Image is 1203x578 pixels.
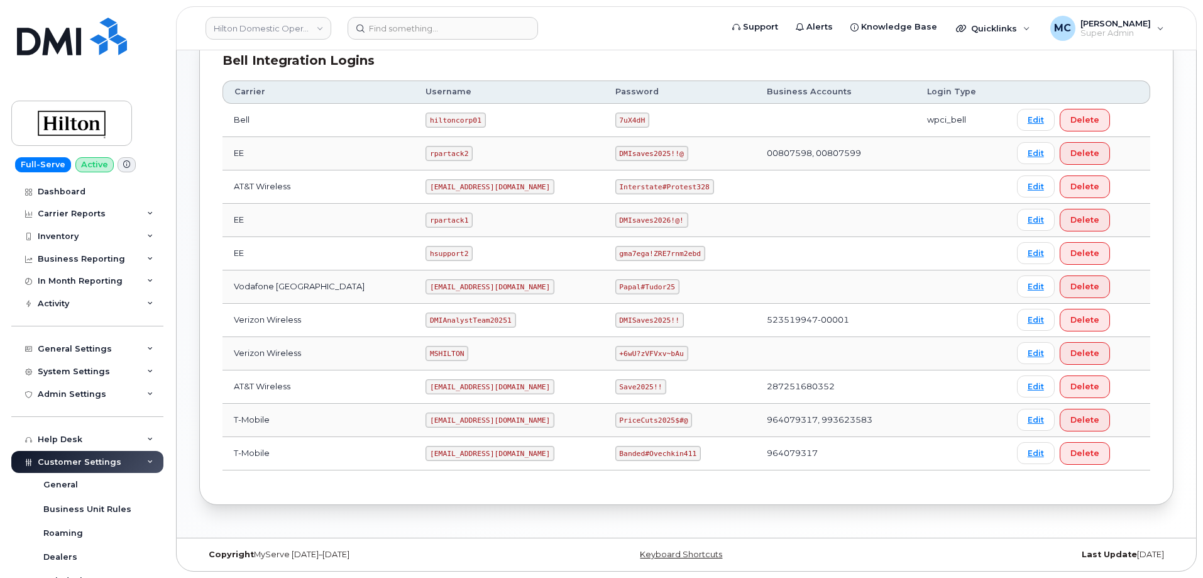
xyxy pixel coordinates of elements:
[222,204,414,237] td: EE
[1017,442,1055,464] a: Edit
[947,16,1039,41] div: Quicklinks
[1017,209,1055,231] a: Edit
[787,14,842,40] a: Alerts
[222,270,414,304] td: Vodafone [GEOGRAPHIC_DATA]
[755,81,916,103] th: Business Accounts
[222,304,414,337] td: Verizon Wireless
[426,213,473,228] code: rpartack1
[1148,523,1194,569] iframe: Messenger Launcher
[426,279,554,294] code: [EMAIL_ADDRESS][DOMAIN_NAME]
[222,137,414,170] td: EE
[615,113,649,128] code: 7uX4dH
[615,446,701,461] code: Banded#Ovechkin411
[615,346,688,361] code: +6wU?zVFVxv~bAu
[1060,209,1110,231] button: Delete
[1080,18,1151,28] span: [PERSON_NAME]
[1060,342,1110,365] button: Delete
[222,404,414,437] td: T-Mobile
[1060,175,1110,198] button: Delete
[1017,175,1055,197] a: Edit
[426,313,515,328] code: DMIAnalystTeam20251
[1060,409,1110,431] button: Delete
[1017,242,1055,264] a: Edit
[1080,28,1151,38] span: Super Admin
[743,21,778,33] span: Support
[1017,375,1055,397] a: Edit
[222,370,414,404] td: AT&T Wireless
[755,304,916,337] td: 523519947-00001
[1070,147,1099,159] span: Delete
[426,246,473,261] code: hsupport2
[1060,109,1110,131] button: Delete
[222,337,414,370] td: Verizon Wireless
[971,23,1017,33] span: Quicklinks
[1060,309,1110,331] button: Delete
[723,14,787,40] a: Support
[426,346,468,361] code: MSHILTON
[916,81,1006,103] th: Login Type
[1017,309,1055,331] a: Edit
[615,279,679,294] code: Papal#Tudor25
[1070,447,1099,459] span: Delete
[1070,414,1099,426] span: Delete
[615,313,684,328] code: DMISaves2025!!
[1070,214,1099,226] span: Delete
[426,379,554,394] code: [EMAIL_ADDRESS][DOMAIN_NAME]
[1017,142,1055,164] a: Edit
[615,179,714,194] code: Interstate#Protest328
[222,170,414,204] td: AT&T Wireless
[1070,347,1099,359] span: Delete
[615,213,688,228] code: DMIsaves2026!@!
[222,81,414,103] th: Carrier
[755,404,916,437] td: 964079317, 993623583
[1017,409,1055,431] a: Edit
[1017,342,1055,364] a: Edit
[209,550,254,559] strong: Copyright
[426,113,485,128] code: hiltoncorp01
[1070,281,1099,292] span: Delete
[615,413,693,428] code: PriceCuts2025$#@
[1054,21,1071,36] span: MC
[1017,275,1055,297] a: Edit
[206,17,331,40] a: Hilton Domestic Operating Company Inc
[861,21,937,33] span: Knowledge Base
[849,550,1173,560] div: [DATE]
[1070,381,1099,392] span: Delete
[1082,550,1137,559] strong: Last Update
[1060,142,1110,165] button: Delete
[426,179,554,194] code: [EMAIL_ADDRESS][DOMAIN_NAME]
[755,137,916,170] td: 00807598, 00807599
[806,21,833,33] span: Alerts
[426,413,554,428] code: [EMAIL_ADDRESS][DOMAIN_NAME]
[414,81,603,103] th: Username
[426,446,554,461] code: [EMAIL_ADDRESS][DOMAIN_NAME]
[615,246,705,261] code: gma7ega!ZRE7rnm2ebd
[842,14,946,40] a: Knowledge Base
[1070,114,1099,126] span: Delete
[1060,242,1110,265] button: Delete
[222,237,414,270] td: EE
[426,146,473,161] code: rpartack2
[1070,314,1099,326] span: Delete
[615,379,667,394] code: Save2025!!
[615,146,688,161] code: DMIsaves2025!!@
[1070,181,1099,192] span: Delete
[1060,442,1110,465] button: Delete
[640,550,722,559] a: Keyboard Shortcuts
[348,17,538,40] input: Find something...
[222,104,414,137] td: Bell
[1041,16,1173,41] div: Marty Courter
[1017,109,1055,131] a: Edit
[199,550,524,560] div: MyServe [DATE]–[DATE]
[222,52,1150,70] div: Bell Integration Logins
[1060,375,1110,398] button: Delete
[222,437,414,470] td: T-Mobile
[755,437,916,470] td: 964079317
[755,370,916,404] td: 287251680352
[604,81,755,103] th: Password
[916,104,1006,137] td: wpci_bell
[1060,275,1110,298] button: Delete
[1070,247,1099,259] span: Delete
